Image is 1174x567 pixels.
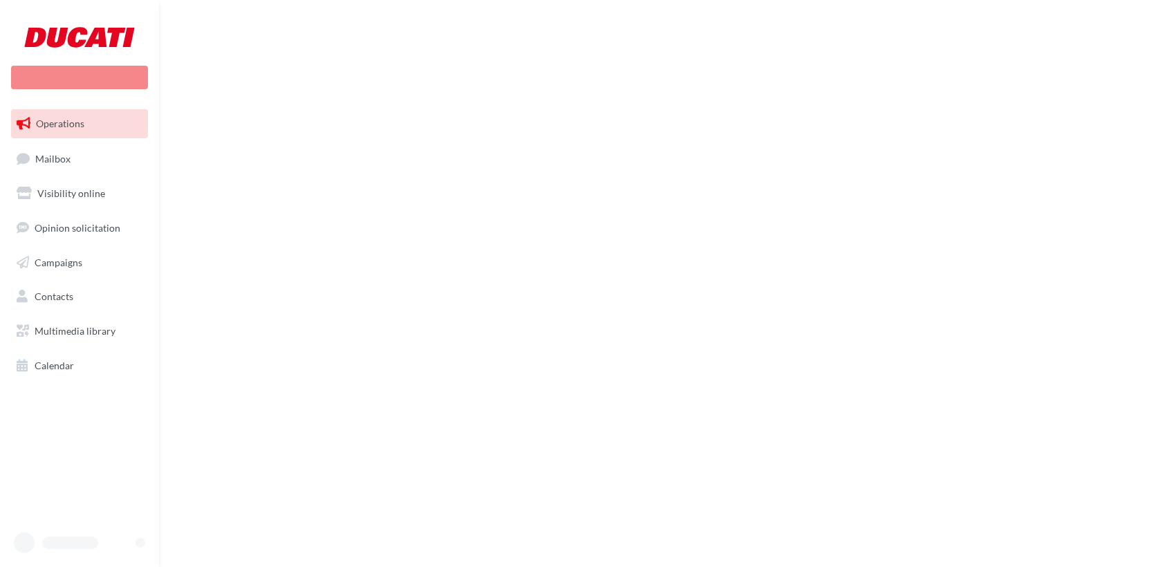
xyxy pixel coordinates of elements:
span: Visibility online [37,187,105,199]
a: Contacts [8,282,151,311]
span: Contacts [35,290,73,302]
a: Visibility online [8,179,151,208]
span: Operations [36,118,84,129]
a: Calendar [8,351,151,380]
span: Mailbox [35,152,71,164]
span: Calendar [35,360,74,371]
a: Campaigns [8,248,151,277]
span: Campaigns [35,256,82,268]
a: Multimedia library [8,317,151,346]
a: Operations [8,109,151,138]
span: Multimedia library [35,325,115,337]
a: Mailbox [8,144,151,174]
span: Opinion solicitation [35,222,120,234]
div: New campaign [11,66,148,89]
a: Opinion solicitation [8,214,151,243]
